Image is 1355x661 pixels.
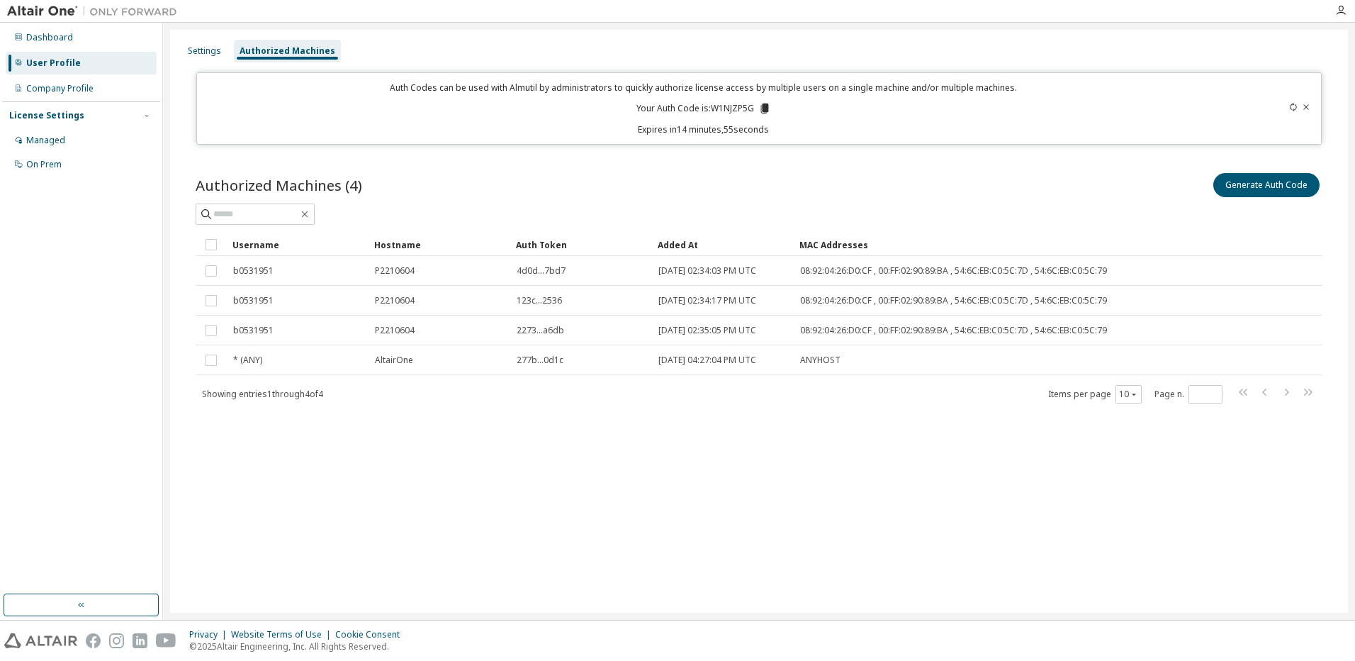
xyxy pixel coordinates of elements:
span: 08:92:04:26:D0:CF , 00:FF:02:90:89:BA , 54:6C:EB:C0:5C:7D , 54:6C:EB:C0:5C:79 [800,295,1107,306]
div: Auth Token [516,233,646,256]
div: Company Profile [26,83,94,94]
span: P2210604 [375,295,415,306]
div: Settings [188,45,221,57]
span: b0531951 [233,325,274,336]
span: b0531951 [233,265,274,277]
p: © 2025 Altair Engineering, Inc. All Rights Reserved. [189,640,408,652]
div: Dashboard [26,32,73,43]
span: AltairOne [375,355,413,366]
img: Altair One [7,4,184,18]
span: P2210604 [375,325,415,336]
button: Generate Auth Code [1213,173,1320,197]
span: 277b...0d1c [517,355,563,366]
p: Your Auth Code is: W1NJZP5G [636,102,771,115]
span: Items per page [1048,385,1142,404]
div: Managed [26,135,65,146]
div: Hostname [374,233,505,256]
span: [DATE] 02:35:05 PM UTC [658,325,756,336]
div: Privacy [189,629,231,640]
div: MAC Addresses [799,233,1174,256]
div: User Profile [26,57,81,69]
img: altair_logo.svg [4,633,77,648]
div: Added At [658,233,788,256]
span: Page n. [1154,385,1222,404]
span: b0531951 [233,295,274,306]
span: 08:92:04:26:D0:CF , 00:FF:02:90:89:BA , 54:6C:EB:C0:5C:7D , 54:6C:EB:C0:5C:79 [800,265,1107,277]
span: 2273...a6db [517,325,564,336]
span: [DATE] 04:27:04 PM UTC [658,355,756,366]
img: youtube.svg [156,633,176,648]
img: linkedin.svg [133,633,147,648]
p: Expires in 14 minutes, 55 seconds [206,123,1203,135]
span: Showing entries 1 through 4 of 4 [202,388,323,400]
button: 10 [1119,389,1138,400]
div: License Settings [9,110,84,121]
span: Authorized Machines (4) [196,175,362,195]
span: ANYHOST [800,355,840,366]
span: 123c...2536 [517,295,562,306]
div: Cookie Consent [335,629,408,640]
span: 08:92:04:26:D0:CF , 00:FF:02:90:89:BA , 54:6C:EB:C0:5C:7D , 54:6C:EB:C0:5C:79 [800,325,1107,336]
span: 4d0d...7bd7 [517,265,566,277]
span: * (ANY) [233,355,262,366]
img: instagram.svg [109,633,124,648]
div: Authorized Machines [240,45,335,57]
span: [DATE] 02:34:03 PM UTC [658,265,756,277]
div: Website Terms of Use [231,629,335,640]
img: facebook.svg [86,633,101,648]
div: On Prem [26,159,62,170]
span: P2210604 [375,265,415,277]
div: Username [232,233,363,256]
span: [DATE] 02:34:17 PM UTC [658,295,756,306]
p: Auth Codes can be used with Almutil by administrators to quickly authorize license access by mult... [206,82,1203,94]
